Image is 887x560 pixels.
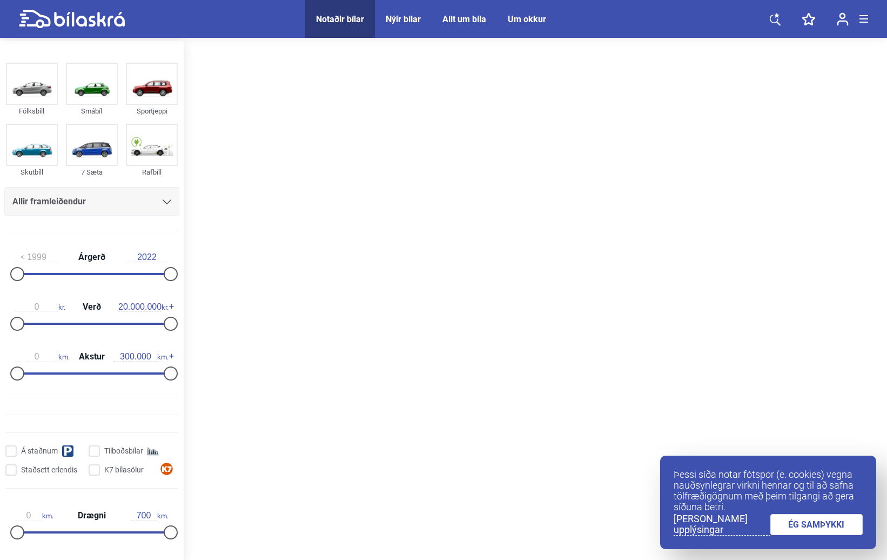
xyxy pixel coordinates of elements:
span: km. [114,352,169,362]
div: Sportjeppi [126,105,178,117]
span: kr. [15,302,65,312]
a: [PERSON_NAME] upplýsingar [674,514,770,536]
span: Tilboðsbílar [104,445,143,457]
div: Smábíl [66,105,118,117]
div: 7 Sæta [66,166,118,178]
span: Allir framleiðendur [12,194,86,209]
div: Skutbíll [6,166,58,178]
div: Fólksbíll [6,105,58,117]
span: Akstur [76,352,107,361]
a: Allt um bíla [442,14,486,24]
span: Á staðnum [21,445,58,457]
p: Þessi síða notar fótspor (e. cookies) vegna nauðsynlegrar virkni hennar og til að safna tölfræðig... [674,469,863,512]
span: Drægni [75,511,109,520]
span: km. [15,352,70,362]
span: km. [15,511,53,521]
a: Um okkur [508,14,546,24]
span: K7 bílasölur [104,464,144,476]
img: user-login.svg [837,12,849,26]
a: Notaðir bílar [316,14,364,24]
a: Nýir bílar [386,14,421,24]
span: Verð [80,303,104,311]
span: Árgerð [76,253,108,262]
span: km. [130,511,169,521]
span: kr. [118,302,169,312]
a: ÉG SAMÞYKKI [770,514,863,535]
span: Staðsett erlendis [21,464,77,476]
div: Rafbíll [126,166,178,178]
